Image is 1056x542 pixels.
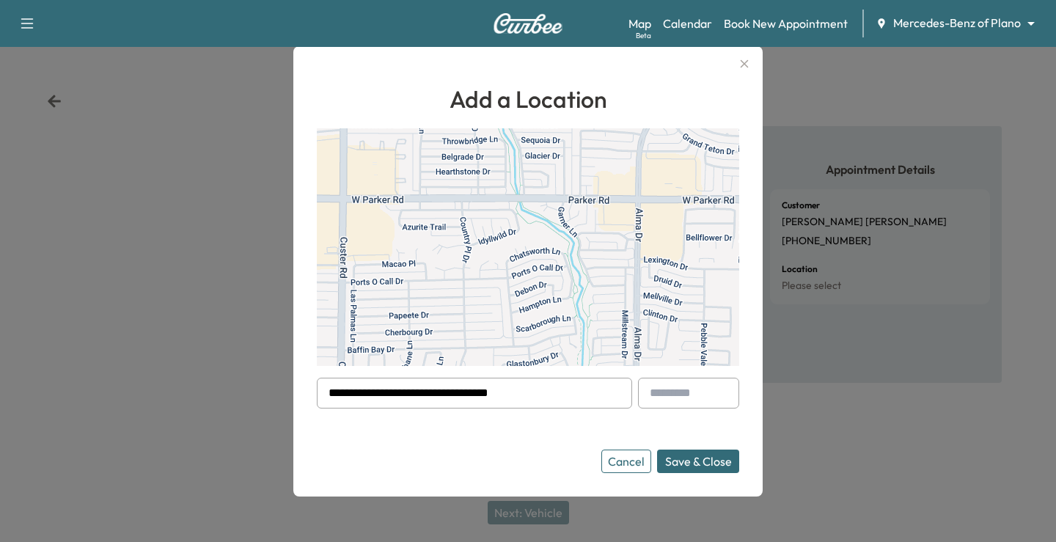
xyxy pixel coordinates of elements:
[493,13,563,34] img: Curbee Logo
[893,15,1021,32] span: Mercedes-Benz of Plano
[628,15,651,32] a: MapBeta
[601,450,651,473] button: Cancel
[317,81,739,117] h1: Add a Location
[636,30,651,41] div: Beta
[663,15,712,32] a: Calendar
[724,15,848,32] a: Book New Appointment
[657,450,739,473] button: Save & Close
